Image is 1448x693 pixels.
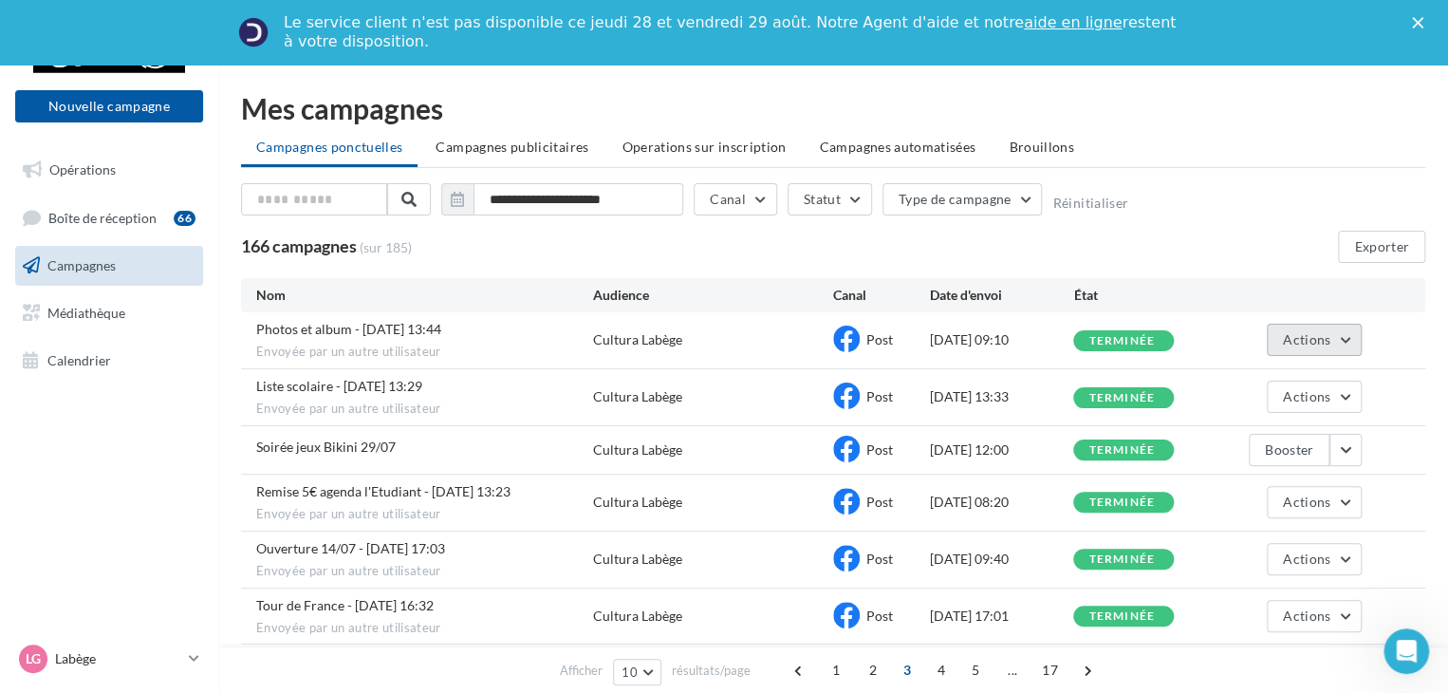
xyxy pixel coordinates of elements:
[256,286,593,305] div: Nom
[1283,494,1330,510] span: Actions
[1283,388,1330,404] span: Actions
[1088,392,1155,404] div: terminée
[11,341,207,381] a: Calendrier
[1283,331,1330,347] span: Actions
[256,378,422,394] span: Liste scolaire - 06-08-2025 13:29
[1267,543,1362,575] button: Actions
[593,286,833,305] div: Audience
[256,540,445,556] span: Ouverture 14/07 - 10-07-2025 17:03
[256,506,593,523] span: Envoyée par un autre utilisateur
[1283,551,1330,567] span: Actions
[15,90,203,122] button: Nouvelle campagne
[26,649,41,668] span: Lg
[238,17,269,47] img: Profile image for Service-Client
[960,655,991,685] span: 5
[997,655,1028,685] span: ...
[926,655,956,685] span: 4
[1249,434,1329,466] button: Booster
[1088,335,1155,347] div: terminée
[866,388,893,404] span: Post
[1338,231,1425,263] button: Exporter
[882,183,1043,215] button: Type de campagne
[788,183,872,215] button: Statut
[929,493,1073,512] div: [DATE] 08:20
[48,209,157,225] span: Boîte de réception
[858,655,888,685] span: 2
[1073,286,1217,305] div: État
[593,330,682,349] div: Cultura Labège
[256,439,396,455] span: Soirée jeux Bikini 29/07
[866,551,893,567] span: Post
[11,293,207,333] a: Médiathèque
[360,238,412,257] span: (sur 185)
[47,257,116,273] span: Campagnes
[1267,600,1362,632] button: Actions
[929,440,1073,459] div: [DATE] 12:00
[622,139,786,155] span: Operations sur inscription
[593,387,682,406] div: Cultura Labège
[593,440,682,459] div: Cultura Labège
[47,351,111,367] span: Calendrier
[929,330,1073,349] div: [DATE] 09:10
[1034,655,1066,685] span: 17
[11,246,207,286] a: Campagnes
[241,235,357,256] span: 166 campagnes
[892,655,922,685] span: 3
[694,183,777,215] button: Canal
[11,197,207,238] a: Boîte de réception66
[256,620,593,637] span: Envoyée par un autre utilisateur
[256,483,511,499] span: Remise 5€ agenda l'Etudiant - 12-07-2025 13:23
[820,139,976,155] span: Campagnes automatisées
[821,655,851,685] span: 1
[256,597,434,613] span: Tour de France - 10-07-2025 16:32
[1383,628,1429,674] iframe: Intercom live chat
[866,331,893,347] span: Post
[1267,324,1362,356] button: Actions
[1283,608,1330,624] span: Actions
[436,139,588,155] span: Campagnes publicitaires
[929,286,1073,305] div: Date d'envoi
[929,550,1073,569] div: [DATE] 09:40
[47,305,125,321] span: Médiathèque
[593,607,682,626] div: Cultura Labège
[1088,444,1155,457] div: terminée
[1267,486,1362,518] button: Actions
[11,150,207,190] a: Opérations
[1052,196,1128,211] button: Réinitialiser
[1412,17,1431,28] div: Fermer
[15,641,203,677] a: Lg Labège
[49,161,116,178] span: Opérations
[1088,610,1155,623] div: terminée
[593,550,682,569] div: Cultura Labège
[256,344,593,361] span: Envoyée par un autre utilisateur
[929,387,1073,406] div: [DATE] 13:33
[929,607,1073,626] div: [DATE] 17:01
[866,494,893,510] span: Post
[1009,139,1074,155] span: Brouillons
[1088,553,1155,566] div: terminée
[866,608,893,624] span: Post
[1024,13,1122,31] a: aide en ligne
[241,94,1425,122] div: Mes campagnes
[560,662,603,680] span: Afficher
[1267,381,1362,413] button: Actions
[174,211,195,226] div: 66
[613,659,661,685] button: 10
[593,493,682,512] div: Cultura Labège
[55,649,181,668] p: Labège
[1088,496,1155,509] div: terminée
[833,286,929,305] div: Canal
[284,13,1179,51] div: Le service client n'est pas disponible ce jeudi 28 et vendredi 29 août. Notre Agent d'aide et not...
[672,662,751,680] span: résultats/page
[256,321,441,337] span: Photos et album - 06-08-2025 13:44
[256,563,593,580] span: Envoyée par un autre utilisateur
[256,401,593,418] span: Envoyée par un autre utilisateur
[866,441,893,458] span: Post
[622,665,638,680] span: 10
